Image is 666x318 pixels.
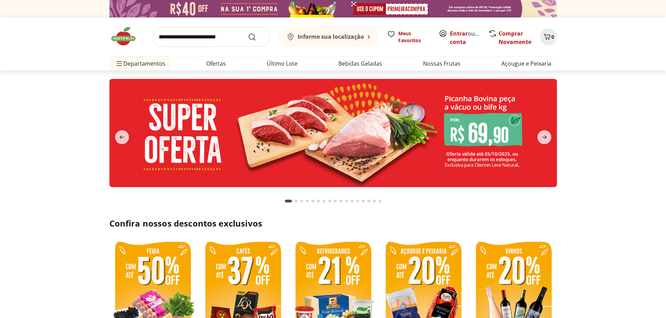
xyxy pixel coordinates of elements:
button: Go to page 4 from fs-carousel [305,193,310,209]
button: Go to page 12 from fs-carousel [349,193,355,209]
a: Entrar [450,30,468,37]
a: Bebidas Geladas [338,59,382,68]
button: Go to page 10 from fs-carousel [338,193,344,209]
span: ou [450,29,481,46]
h2: Confira nossos descontos exclusivos [109,218,557,229]
a: Meus Favoritos [387,30,430,44]
button: Go to page 6 from fs-carousel [316,193,321,209]
button: previous [109,130,135,144]
button: Go to page 16 from fs-carousel [372,193,377,209]
button: Go to page 14 from fs-carousel [360,193,366,209]
b: Informe sua localização [298,33,364,40]
button: Menu [115,55,123,72]
button: Go to page 7 from fs-carousel [321,193,327,209]
button: Go to page 17 from fs-carousel [377,193,383,209]
button: Go to page 9 from fs-carousel [332,193,338,209]
a: Ofertas [206,59,226,68]
button: Submit Search [248,33,265,41]
img: Hortifruti [109,26,144,47]
a: Comprar Novamente [499,30,531,46]
a: Açougue e Peixaria [501,59,551,68]
button: Go to page 2 from fs-carousel [293,193,299,209]
button: Current page from fs-carousel [284,193,293,209]
span: Meus Favoritos [398,30,430,44]
input: search [153,27,270,47]
button: Go to page 8 from fs-carousel [327,193,332,209]
button: Go to page 13 from fs-carousel [355,193,360,209]
button: Go to page 5 from fs-carousel [310,193,316,209]
button: Go to page 3 from fs-carousel [299,193,305,209]
a: Nossas Frutas [423,59,460,68]
a: Criar conta [450,30,488,46]
button: Go to page 11 from fs-carousel [344,193,349,209]
button: next [532,130,557,144]
img: super oferta [109,79,557,187]
button: Go to page 15 from fs-carousel [366,193,372,209]
button: Informe sua localização [279,27,379,47]
span: Departamentos [115,55,165,72]
button: Carrinho [540,29,557,45]
span: 0 [551,34,554,40]
a: Último Lote [267,59,298,68]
